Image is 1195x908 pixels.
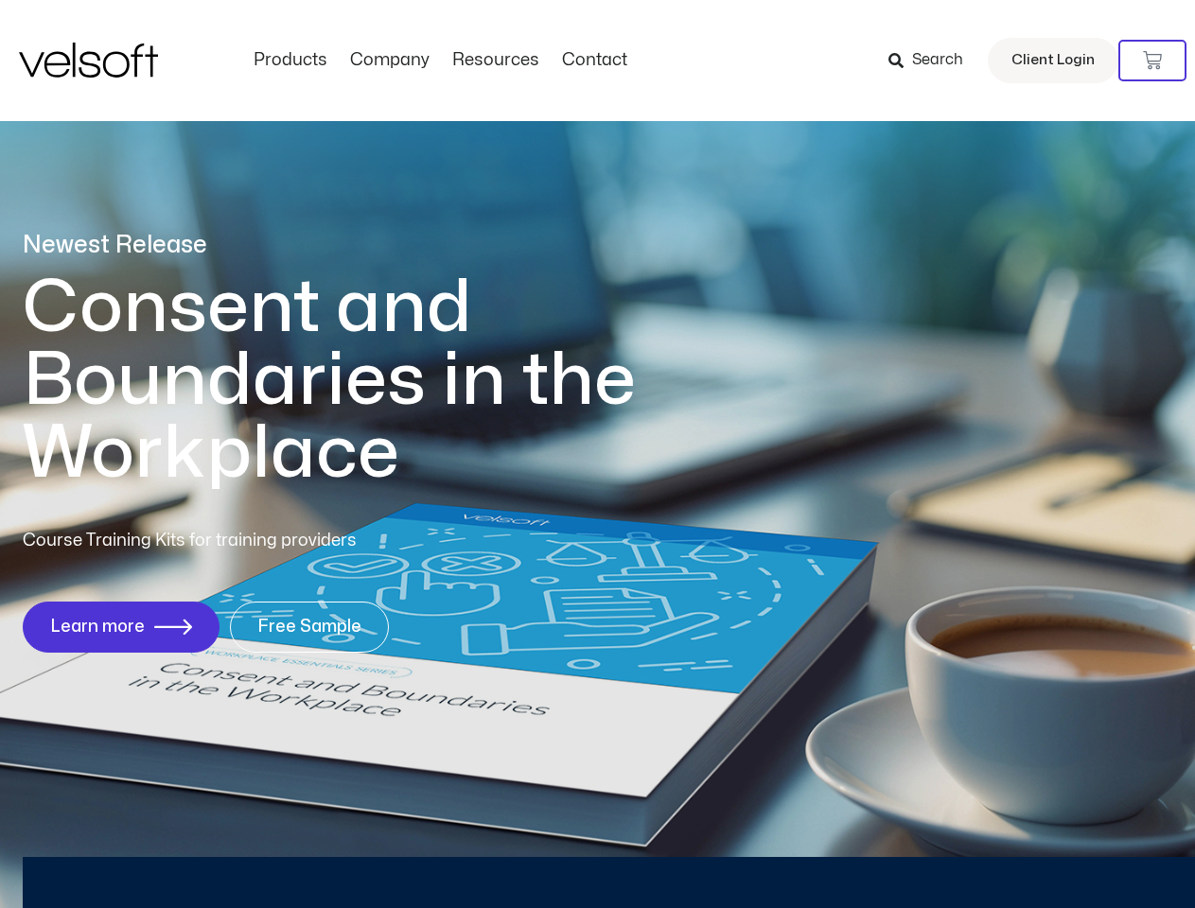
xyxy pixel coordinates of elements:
[23,229,713,262] p: Newest Release
[23,602,220,653] a: Learn more
[888,44,976,77] a: Search
[1011,48,1095,73] span: Client Login
[19,43,158,78] img: Velsoft Training Materials
[339,50,441,71] a: CompanyMenu Toggle
[23,528,494,554] p: Course Training Kits for training providers
[230,602,389,653] a: Free Sample
[23,271,713,490] h1: Consent and Boundaries in the Workplace
[242,50,639,71] nav: Menu
[551,50,639,71] a: ContactMenu Toggle
[242,50,339,71] a: ProductsMenu Toggle
[50,618,145,637] span: Learn more
[257,618,361,637] span: Free Sample
[988,38,1118,83] a: Client Login
[912,48,963,73] span: Search
[441,50,551,71] a: ResourcesMenu Toggle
